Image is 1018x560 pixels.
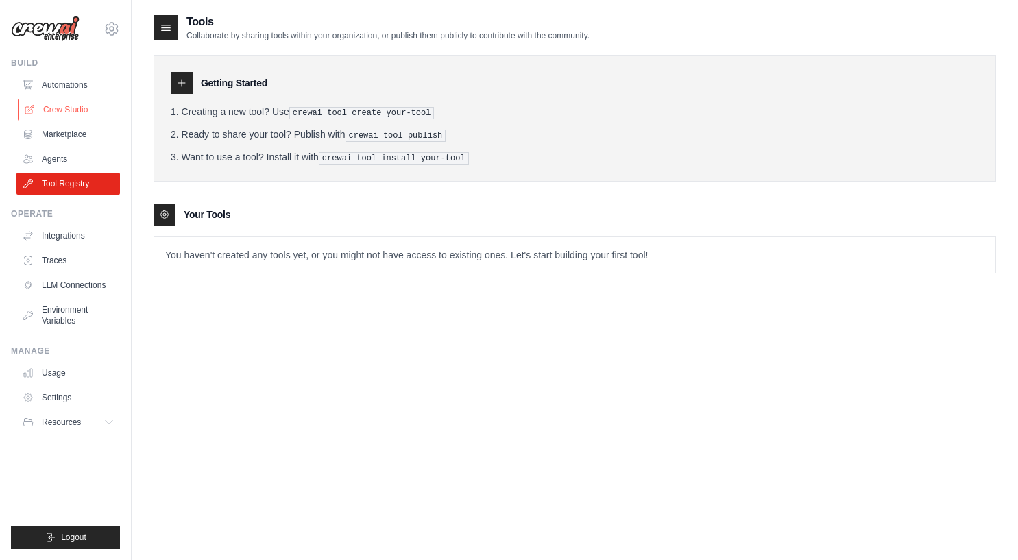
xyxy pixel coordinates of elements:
[11,526,120,549] button: Logout
[171,105,979,119] li: Creating a new tool? Use
[16,123,120,145] a: Marketplace
[16,225,120,247] a: Integrations
[184,208,230,221] h3: Your Tools
[16,148,120,170] a: Agents
[16,299,120,332] a: Environment Variables
[11,16,80,42] img: Logo
[186,14,590,30] h2: Tools
[11,58,120,69] div: Build
[171,150,979,165] li: Want to use a tool? Install it with
[16,274,120,296] a: LLM Connections
[16,173,120,195] a: Tool Registry
[16,74,120,96] a: Automations
[154,237,995,273] p: You haven't created any tools yet, or you might not have access to existing ones. Let's start bui...
[346,130,446,142] pre: crewai tool publish
[11,345,120,356] div: Manage
[16,411,120,433] button: Resources
[61,532,86,543] span: Logout
[16,362,120,384] a: Usage
[42,417,81,428] span: Resources
[16,249,120,271] a: Traces
[171,127,979,142] li: Ready to share your tool? Publish with
[289,107,435,119] pre: crewai tool create your-tool
[186,30,590,41] p: Collaborate by sharing tools within your organization, or publish them publicly to contribute wit...
[201,76,267,90] h3: Getting Started
[16,387,120,409] a: Settings
[319,152,469,165] pre: crewai tool install your-tool
[11,208,120,219] div: Operate
[18,99,121,121] a: Crew Studio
